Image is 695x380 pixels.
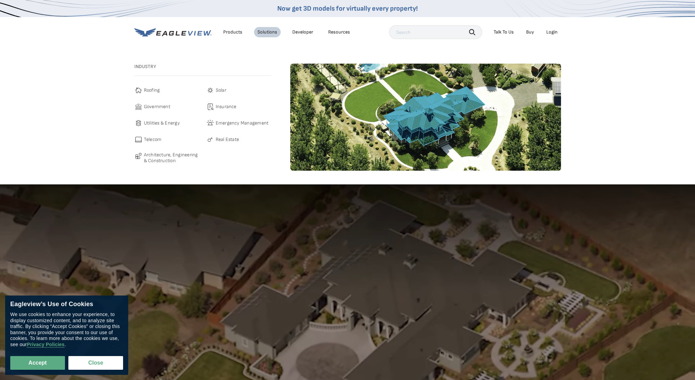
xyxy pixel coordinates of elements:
button: Close [68,356,123,370]
span: Architecture, Engineering & Construction [144,152,199,164]
div: Resources [328,29,350,35]
img: emergency-icon.svg [206,119,214,127]
a: Solar [206,86,271,94]
div: Login [546,29,558,35]
span: Telecom [144,135,162,144]
span: Government [144,103,170,111]
img: real-estate-icon.svg [206,135,214,144]
span: Real Estate [216,135,239,144]
h3: Industry [134,64,271,70]
div: Eagleview’s Use of Cookies [10,301,123,308]
a: Insurance [206,103,271,111]
img: roofing-image-1.webp [290,64,561,171]
span: Emergency Management [216,119,269,127]
span: Roofing [144,86,160,94]
div: Products [223,29,242,35]
a: Buy [526,29,534,35]
img: telecom-icon.svg [134,135,143,144]
a: Government [134,103,199,111]
a: Telecom [134,135,199,144]
a: Real Estate [206,135,271,144]
img: roofing-icon.svg [134,86,143,94]
a: Now get 3D models for virtually every property! [277,4,418,13]
img: insurance-icon.svg [206,103,214,111]
div: Talk To Us [494,29,514,35]
input: Search [389,25,482,39]
span: Solar [216,86,226,94]
a: Utilities & Energy [134,119,199,127]
img: utilities-icon.svg [134,119,143,127]
img: government-icon.svg [134,103,143,111]
a: Emergency Management [206,119,271,127]
button: Accept [10,356,65,370]
a: Architecture, Engineering & Construction [134,152,199,164]
a: Privacy Policies [27,342,64,348]
img: solar-icon.svg [206,86,214,94]
a: Roofing [134,86,199,94]
span: Utilities & Energy [144,119,180,127]
div: We use cookies to enhance your experience, to display customized content, and to analyze site tra... [10,312,123,348]
a: Developer [292,29,313,35]
img: architecture-icon.svg [134,152,143,160]
div: Solutions [257,29,277,35]
span: Insurance [216,103,237,111]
